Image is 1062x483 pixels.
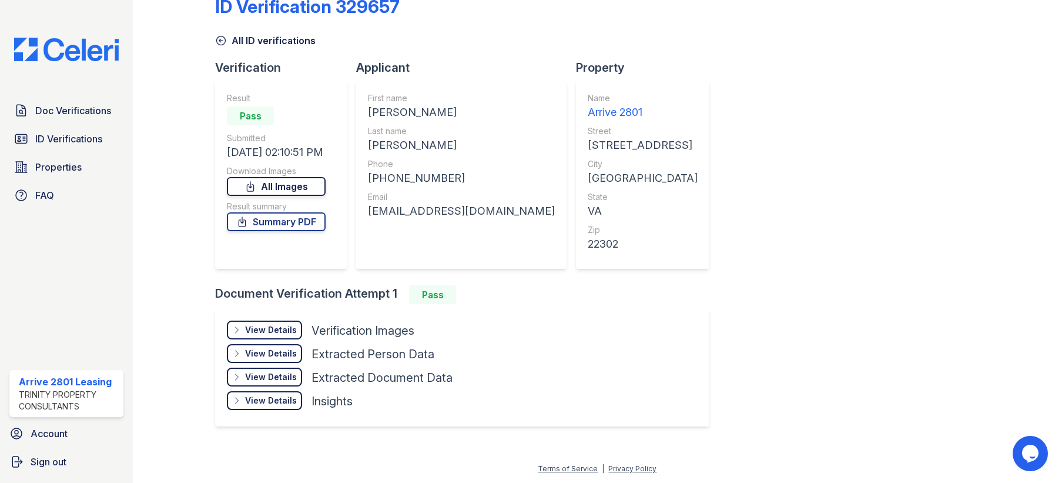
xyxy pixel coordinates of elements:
div: [DATE] 02:10:51 PM [227,144,326,161]
div: Zip [588,224,698,236]
div: [EMAIL_ADDRESS][DOMAIN_NAME] [368,203,555,219]
div: [STREET_ADDRESS] [588,137,698,154]
div: Name [588,92,698,104]
div: | [602,464,604,473]
div: [PHONE_NUMBER] [368,170,555,186]
div: Last name [368,125,555,137]
div: Street [588,125,698,137]
div: [PERSON_NAME] [368,104,555,121]
div: [GEOGRAPHIC_DATA] [588,170,698,186]
div: Verification [215,59,356,76]
div: Email [368,191,555,203]
a: Account [5,422,128,445]
div: Submitted [227,132,326,144]
span: Account [31,427,68,441]
span: ID Verifications [35,132,102,146]
div: Verification Images [311,322,414,339]
div: 22302 [588,236,698,252]
img: CE_Logo_Blue-a8612792a0a2168367f1c8372b55b34899dd931a85d93a1a3d3e32e68fde9ad4.png [5,38,128,61]
div: Arrive 2801 [588,104,698,121]
a: Name Arrive 2801 [588,92,698,121]
div: View Details [245,371,297,383]
div: Property [576,59,719,76]
a: Terms of Service [538,464,598,473]
iframe: chat widget [1013,436,1050,471]
div: Document Verification Attempt 1 [215,285,719,304]
div: [PERSON_NAME] [368,137,555,154]
span: FAQ [35,188,54,202]
a: ID Verifications [9,127,123,151]
a: Properties [9,155,123,179]
div: VA [588,203,698,219]
a: FAQ [9,184,123,207]
div: View Details [245,324,297,336]
a: All Images [227,177,326,196]
span: Doc Verifications [35,104,111,118]
div: Result [227,92,326,104]
div: First name [368,92,555,104]
a: Sign out [5,450,128,474]
div: Extracted Document Data [311,369,453,386]
div: Arrive 2801 Leasing [19,375,119,389]
div: Extracted Person Data [311,346,434,362]
div: Result summary [227,201,326,212]
div: View Details [245,348,297,359]
div: Pass [409,285,456,304]
div: Trinity Property Consultants [19,389,119,412]
div: View Details [245,395,297,407]
div: Insights [311,393,353,409]
div: Download Images [227,165,326,177]
span: Properties [35,160,82,174]
div: Applicant [356,59,576,76]
span: Sign out [31,455,66,469]
div: City [588,158,698,170]
a: All ID verifications [215,34,316,48]
div: State [588,191,698,203]
a: Summary PDF [227,212,326,231]
a: Doc Verifications [9,99,123,122]
div: Phone [368,158,555,170]
div: Pass [227,106,274,125]
a: Privacy Policy [608,464,656,473]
